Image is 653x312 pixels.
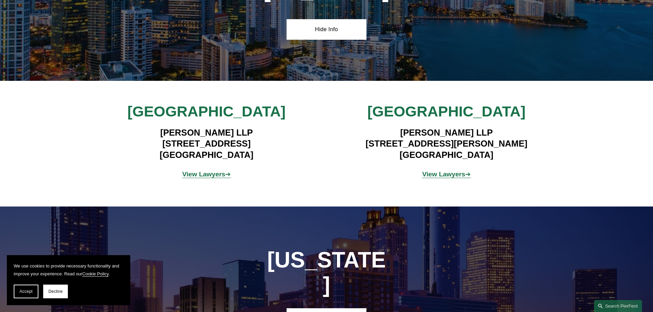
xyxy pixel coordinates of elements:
[182,171,226,178] strong: View Lawyers
[14,285,38,298] button: Accept
[182,171,231,178] a: View Lawyers➔
[128,103,286,120] span: [GEOGRAPHIC_DATA]
[43,285,68,298] button: Decline
[367,103,525,120] span: [GEOGRAPHIC_DATA]
[82,271,109,276] a: Cookie Policy
[48,289,63,294] span: Decline
[347,127,546,160] h4: [PERSON_NAME] LLP [STREET_ADDRESS][PERSON_NAME] [GEOGRAPHIC_DATA]
[20,289,33,294] span: Accept
[287,19,366,40] a: Hide Info
[267,248,387,298] h1: [US_STATE]
[107,127,306,160] h4: [PERSON_NAME] LLP [STREET_ADDRESS] [GEOGRAPHIC_DATA]
[422,171,471,178] span: ➔
[422,171,465,178] strong: View Lawyers
[7,255,130,305] section: Cookie banner
[182,171,231,178] span: ➔
[422,171,471,178] a: View Lawyers➔
[14,262,123,278] p: We use cookies to provide necessary functionality and improve your experience. Read our .
[594,300,642,312] a: Search this site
